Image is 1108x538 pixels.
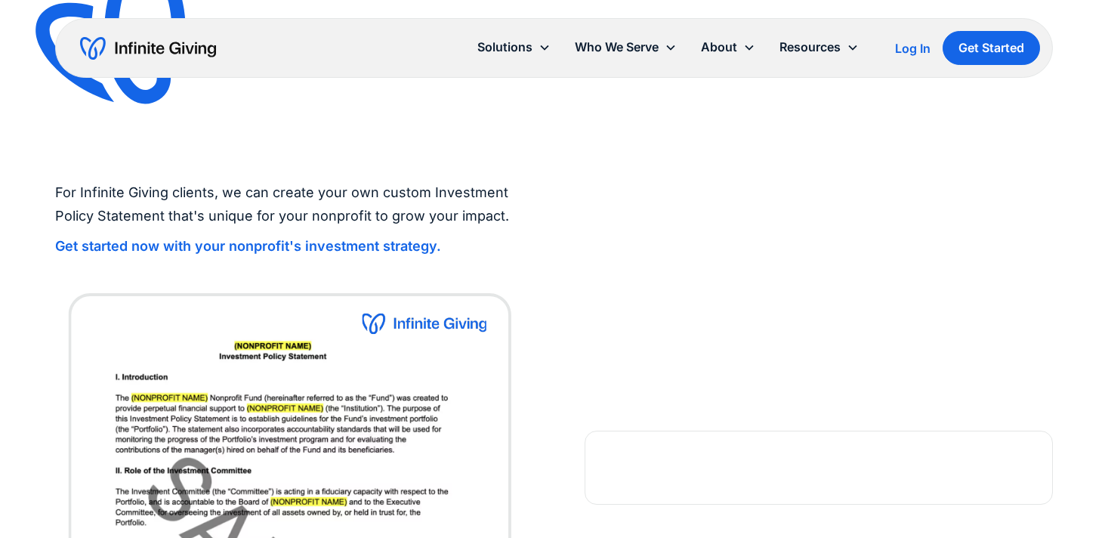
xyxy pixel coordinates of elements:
div: Who We Serve [575,37,659,57]
a: home [80,36,216,60]
a: Get Started [943,31,1040,65]
a: Get started now with your nonprofit's investment strategy. [55,239,441,254]
a: Log In [895,39,931,57]
div: About [701,37,737,57]
div: Resources [779,37,841,57]
p: For Infinite Giving clients, we can create your own custom Investment Policy Statement that's uni... [55,181,523,227]
div: Solutions [477,37,532,57]
div: Who We Serve [563,31,689,63]
div: About [689,31,767,63]
div: Resources [767,31,871,63]
div: Solutions [465,31,563,63]
strong: Get started now with your nonprofit's investment strategy. [55,238,441,254]
div: Log In [895,42,931,54]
